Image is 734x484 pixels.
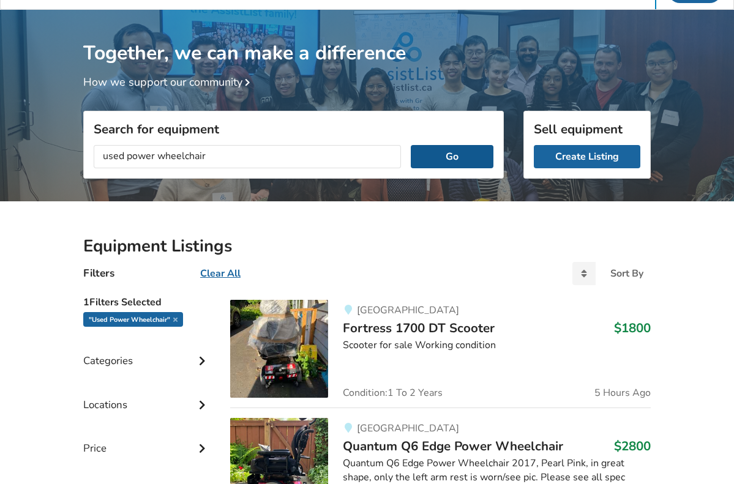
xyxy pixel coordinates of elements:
div: Sort By [610,269,643,278]
span: Fortress 1700 DT Scooter [343,319,495,337]
div: Price [83,417,211,461]
span: Condition: 1 To 2 Years [343,388,443,398]
h5: 1 Filters Selected [83,290,211,312]
div: Categories [83,330,211,373]
u: Clear All [200,267,241,280]
a: mobility-fortress 1700 dt scooter[GEOGRAPHIC_DATA]Fortress 1700 DT Scooter$1800Scooter for sale W... [230,300,651,408]
div: Locations [83,374,211,417]
div: Scooter for sale Working condition [343,338,651,352]
h3: $1800 [614,320,651,336]
img: mobility-fortress 1700 dt scooter [230,300,328,398]
a: How we support our community [83,75,255,89]
h1: Together, we can make a difference [83,10,651,65]
span: [GEOGRAPHIC_DATA] [357,303,459,317]
h3: Search for equipment [94,121,493,137]
h2: Equipment Listings [83,236,651,257]
h4: Filters [83,266,114,280]
input: I am looking for... [94,145,401,168]
h3: $2800 [614,438,651,454]
button: Go [411,145,493,168]
div: "used power wheelchair" [83,312,183,327]
a: Create Listing [534,145,640,168]
span: [GEOGRAPHIC_DATA] [357,422,459,435]
span: 5 Hours Ago [594,388,651,398]
span: Quantum Q6 Edge Power Wheelchair [343,437,563,455]
h3: Sell equipment [534,121,640,137]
